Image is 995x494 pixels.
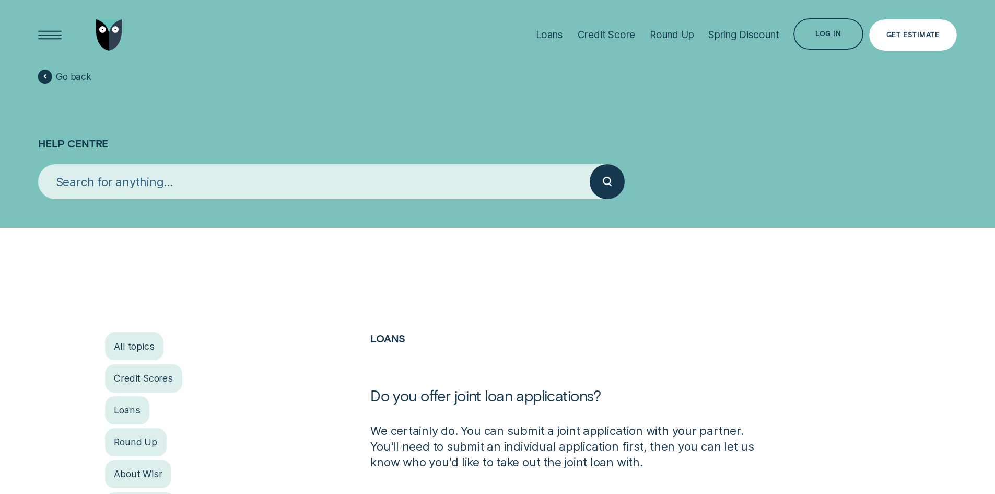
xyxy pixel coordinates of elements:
[886,32,939,38] div: Get Estimate
[105,332,164,360] a: All topics
[38,164,590,199] input: Search for anything...
[370,386,757,422] h1: Do you offer joint loan applications?
[590,164,625,199] button: Submit your search query.
[96,19,122,51] img: Wisr
[536,29,563,41] div: Loans
[370,332,405,344] a: Loans
[105,460,172,488] a: About Wisr
[56,71,91,83] span: Go back
[708,29,779,41] div: Spring Discount
[105,364,182,392] a: Credit Scores
[650,29,694,41] div: Round Up
[793,18,863,50] button: Log in
[578,29,636,41] div: Credit Score
[869,19,957,51] a: Get Estimate
[370,423,757,470] p: We certainly do. You can submit a joint application with your partner. You'll need to submit an i...
[38,70,91,84] a: Go back
[370,332,757,386] h2: Loans
[34,19,66,51] button: Open Menu
[38,85,956,164] h1: Help Centre
[105,396,150,424] a: Loans
[105,428,167,456] a: Round Up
